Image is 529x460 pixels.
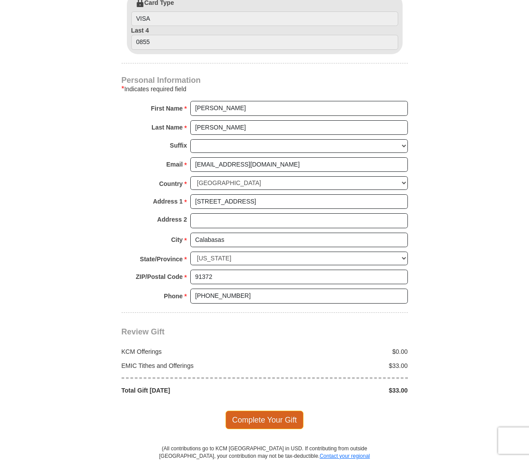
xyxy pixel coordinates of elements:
input: Card Type [131,11,398,26]
input: Last 4 [131,35,398,50]
h4: Personal Information [122,77,408,84]
strong: State/Province [140,253,183,265]
strong: Suffix [170,139,187,152]
strong: Last Name [152,121,183,134]
div: Indicates required field [122,84,408,94]
strong: ZIP/Postal Code [136,271,183,283]
strong: Email [166,158,183,171]
strong: First Name [151,102,183,115]
strong: Address 2 [157,213,187,226]
div: $33.00 [265,386,413,395]
div: Total Gift [DATE] [117,386,265,395]
div: KCM Offerings [117,347,265,356]
div: $33.00 [265,361,413,370]
div: EMIC Tithes and Offerings [117,361,265,370]
span: Review Gift [122,327,165,336]
strong: Country [159,178,183,190]
label: Last 4 [131,26,398,50]
strong: Phone [164,290,183,302]
strong: City [171,234,182,246]
strong: Address 1 [153,195,183,208]
span: Complete Your Gift [226,411,303,429]
div: $0.00 [265,347,413,356]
